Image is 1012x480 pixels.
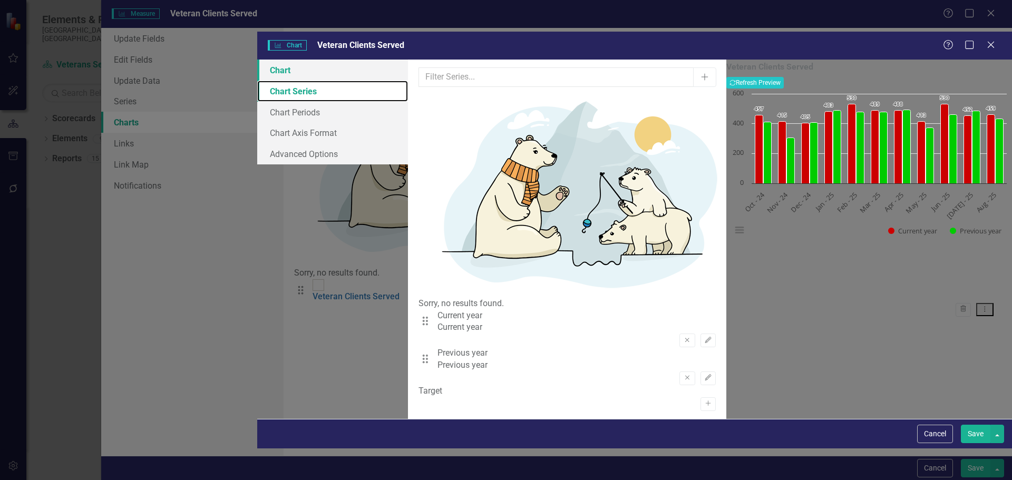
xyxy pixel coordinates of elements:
text: Aug - 25 [974,190,998,214]
div: Target [419,385,442,397]
div: Chart. Highcharts interactive chart. [726,89,1012,247]
div: Current year [437,321,482,334]
path: Feb - 25, 530. Current year. [848,104,856,184]
button: Show Current year [888,226,938,236]
a: Chart [257,60,408,81]
g: Previous year, bar series 2 of 2 with 11 bars. [764,110,1004,184]
path: Nov - 24, 306. Previous year. [787,138,795,184]
path: Jul - 25, 485. Previous year. [972,111,980,184]
text: [DATE] - 25 [945,190,975,220]
path: Nov - 24, 415. Current year. [779,122,786,184]
span: Veteran Clients Served [317,40,404,50]
text: 489 [870,100,880,107]
span: Chart [268,40,307,51]
a: Chart Series [257,81,408,102]
path: Jul - 25, 452. Current year. [964,116,972,184]
text: Feb - 25 [835,190,859,214]
a: Chart Axis Format [257,122,408,143]
text: 415 [777,111,787,119]
path: Jan - 25, 483. Current year. [825,112,833,184]
button: Cancel [917,425,953,443]
text: 0 [740,178,744,187]
button: Show Previous year [950,226,1003,236]
div: Sorry, no results found. [419,298,716,310]
text: Dec - 24 [789,190,813,214]
path: Oct - 24, 411. Previous year. [764,122,772,184]
text: 483 [824,101,833,109]
button: Save [961,425,990,443]
text: 600 [733,88,744,97]
h3: Veteran Clients Served [726,62,1012,72]
path: Jun - 25, 461. Previous year. [949,115,957,184]
div: Previous year [437,347,488,359]
text: 200 [733,148,744,157]
path: Dec - 24, 407. Previous year. [810,123,818,184]
input: Filter Series... [419,67,694,87]
text: 488 [893,100,903,107]
path: May - 25, 374. Previous year. [926,128,934,184]
path: Aug - 25, 432. Previous year. [996,119,1004,184]
text: 530 [940,94,949,101]
path: Mar - 25, 489. Current year. [871,111,879,184]
text: 405 [801,113,810,120]
text: Mar - 25 [858,190,882,215]
text: Apr - 25 [882,190,906,214]
path: Apr - 25, 493. Previous year. [903,110,911,184]
path: Jan - 25, 488. Previous year. [833,111,841,184]
g: Current year, bar series 1 of 2 with 11 bars. [755,104,995,184]
a: Chart Periods [257,102,408,123]
path: Oct - 24, 457. Current year. [755,115,763,184]
path: Feb - 25, 480. Previous year. [857,112,864,184]
text: Jan - 25 [813,190,836,213]
path: Aug - 25, 459. Current year. [987,115,995,184]
path: Dec - 24, 405. Current year. [802,123,810,184]
path: May - 25, 413. Current year. [918,122,926,184]
text: 530 [847,94,857,101]
img: No results found [419,87,735,298]
text: 459 [986,104,996,112]
text: Jun - 25 [928,190,952,214]
svg: Interactive chart [726,89,1012,247]
a: Advanced Options [257,143,408,164]
path: Mar - 25, 480. Previous year. [880,112,888,184]
text: Oct - 24 [743,190,766,214]
div: Previous year [437,359,488,371]
text: May - 25 [903,190,928,215]
text: 452 [963,105,972,113]
text: 457 [754,105,764,112]
button: Refresh Preview [726,77,784,89]
div: Current year [437,310,482,322]
path: Apr - 25, 488. Current year. [894,111,902,184]
text: 400 [733,118,744,128]
text: 413 [917,111,926,119]
button: View chart menu, Chart [732,223,747,238]
text: Nov - 24 [765,190,790,215]
path: Jun - 25, 530. Current year. [941,104,949,184]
